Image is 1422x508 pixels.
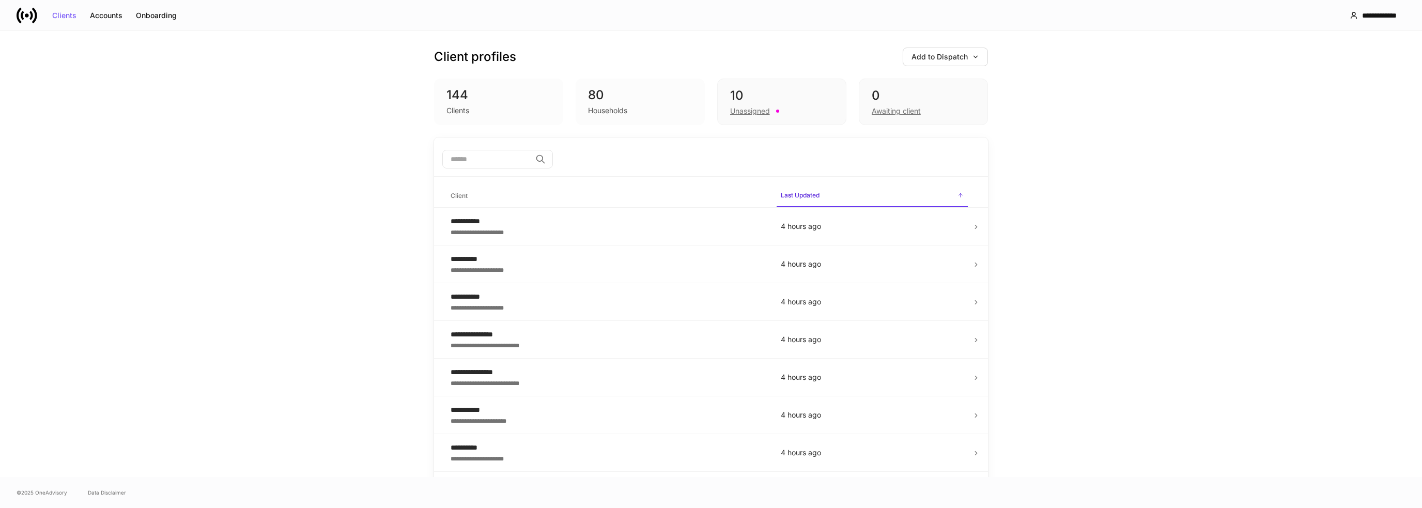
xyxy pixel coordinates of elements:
div: 10Unassigned [717,79,846,125]
div: Unassigned [730,106,770,116]
div: Clients [446,105,469,116]
div: 10 [730,87,833,104]
div: Awaiting client [872,106,921,116]
h3: Client profiles [434,49,516,65]
p: 4 hours ago [781,334,964,345]
div: Accounts [90,12,122,19]
p: 4 hours ago [781,372,964,382]
div: 0 [872,87,975,104]
h6: Client [451,191,468,201]
button: Onboarding [129,7,183,24]
p: 4 hours ago [781,410,964,420]
span: Client [446,186,768,207]
div: 80 [588,87,692,103]
button: Add to Dispatch [903,48,988,66]
div: 0Awaiting client [859,79,988,125]
div: Clients [52,12,76,19]
div: Households [588,105,627,116]
span: Last Updated [777,185,968,207]
p: 4 hours ago [781,448,964,458]
span: © 2025 OneAdvisory [17,488,67,497]
p: 4 hours ago [781,297,964,307]
div: 144 [446,87,551,103]
p: 4 hours ago [781,221,964,232]
p: 4 hours ago [781,259,964,269]
a: Data Disclaimer [88,488,126,497]
div: Add to Dispatch [911,53,979,60]
div: Onboarding [136,12,177,19]
button: Clients [45,7,83,24]
h6: Last Updated [781,190,820,200]
button: Accounts [83,7,129,24]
